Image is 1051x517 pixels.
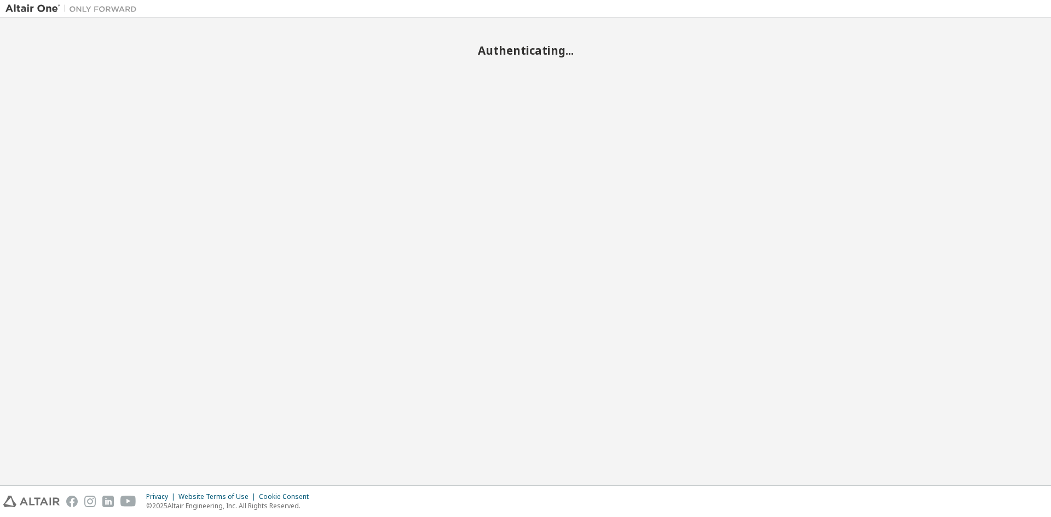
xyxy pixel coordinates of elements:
[102,496,114,507] img: linkedin.svg
[178,492,259,501] div: Website Terms of Use
[259,492,315,501] div: Cookie Consent
[5,3,142,14] img: Altair One
[146,492,178,501] div: Privacy
[66,496,78,507] img: facebook.svg
[120,496,136,507] img: youtube.svg
[5,43,1046,57] h2: Authenticating...
[84,496,96,507] img: instagram.svg
[146,501,315,510] p: © 2025 Altair Engineering, Inc. All Rights Reserved.
[3,496,60,507] img: altair_logo.svg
